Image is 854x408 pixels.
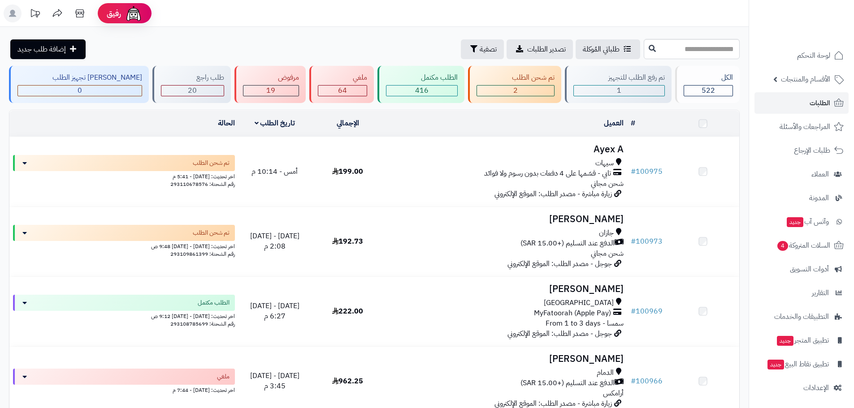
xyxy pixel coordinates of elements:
span: رقم الشحنة: 293110678576 [170,180,235,188]
div: مرفوض [243,73,299,83]
div: 20 [161,86,223,96]
span: الأقسام والمنتجات [781,73,830,86]
span: # [631,166,636,177]
a: تحديثات المنصة [24,4,46,25]
div: الكل [684,73,733,83]
span: تصدير الطلبات [527,44,566,55]
img: ai-face.png [125,4,143,22]
span: 522 [702,85,715,96]
span: رقم الشحنة: 293108785699 [170,320,235,328]
a: تطبيق المتجرجديد [754,330,849,351]
a: تاريخ الطلب [255,118,295,129]
span: وآتس آب [786,215,829,228]
span: طلباتي المُوكلة [583,44,620,55]
a: طلباتي المُوكلة [576,39,640,59]
div: اخر تحديث: [DATE] - [DATE] 9:48 ص [13,241,235,250]
span: تطبيق المتجر [776,334,829,347]
div: طلب راجع [161,73,224,83]
span: 64 [338,85,347,96]
a: العملاء [754,163,849,185]
div: 1 [574,86,664,96]
a: #100969 [631,306,663,317]
span: [DATE] - [DATE] 2:08 م [250,231,299,252]
span: 962.25 [332,376,363,387]
span: [DATE] - [DATE] 3:45 م [250,370,299,391]
span: جديد [777,336,793,346]
div: [PERSON_NAME] تجهيز الطلب [17,73,142,83]
span: 19 [266,85,275,96]
h3: [PERSON_NAME] [388,354,624,364]
a: الإجمالي [337,118,359,129]
div: 64 [318,86,367,96]
a: طلبات الإرجاع [754,140,849,161]
span: 4 [777,241,788,251]
button: تصفية [461,39,504,59]
span: 192.73 [332,236,363,247]
span: إضافة طلب جديد [17,44,66,55]
span: 222.00 [332,306,363,317]
span: المدونة [809,192,829,204]
span: تطبيق نقاط البيع [767,358,829,370]
span: # [631,236,636,247]
div: الطلب مكتمل [386,73,458,83]
span: جوجل - مصدر الطلب: الموقع الإلكتروني [507,258,612,269]
span: التطبيقات والخدمات [774,310,829,323]
span: شحن مجاني [591,178,624,189]
div: 19 [243,86,299,96]
div: 2 [477,86,554,96]
span: 20 [188,85,197,96]
a: #100966 [631,376,663,387]
span: شحن مجاني [591,248,624,259]
span: الإعدادات [803,382,829,394]
span: المراجعات والأسئلة [780,120,830,133]
div: تم شحن الطلب [477,73,554,83]
span: العملاء [811,168,829,180]
span: سمسا - From 1 to 3 days [546,318,624,329]
h3: [PERSON_NAME] [388,214,624,224]
span: جديد [787,217,803,227]
span: الدفع عند التسليم (+15.00 SAR) [520,238,615,249]
span: ملغي [217,372,230,381]
a: لوحة التحكم [754,45,849,66]
span: # [631,376,636,387]
div: اخر تحديث: [DATE] - [DATE] 9:12 ص [13,311,235,320]
span: أرامكس [603,388,624,399]
a: تم شحن الطلب 2 [466,66,563,103]
a: تم رفع الطلب للتجهيز 1 [563,66,673,103]
span: 1 [617,85,621,96]
span: MyFatoorah (Apple Pay) [534,308,611,318]
a: تطبيق نقاط البيعجديد [754,353,849,375]
h3: [PERSON_NAME] [388,284,624,294]
span: طلبات الإرجاع [794,144,830,157]
span: الدفع عند التسليم (+15.00 SAR) [520,378,615,388]
span: لوحة التحكم [797,49,830,62]
span: 0 [78,85,82,96]
a: الحالة [218,118,235,129]
a: أدوات التسويق [754,258,849,280]
span: رفيق [107,8,121,19]
span: 2 [513,85,518,96]
span: جازان [599,228,614,238]
span: # [631,306,636,317]
div: 416 [386,86,457,96]
a: طلب راجع 20 [151,66,232,103]
span: [DATE] - [DATE] 6:27 م [250,301,299,322]
a: #100973 [631,236,663,247]
a: الإعدادات [754,377,849,399]
span: رقم الشحنة: 293109861399 [170,250,235,258]
span: جوجل - مصدر الطلب: الموقع الإلكتروني [507,328,612,339]
span: الطلبات [810,97,830,109]
span: [GEOGRAPHIC_DATA] [544,298,614,308]
a: وآتس آبجديد [754,211,849,232]
div: اخر تحديث: [DATE] - 7:44 م [13,385,235,394]
span: تم شحن الطلب [193,159,230,167]
a: الطلبات [754,92,849,114]
span: 199.00 [332,166,363,177]
span: تم شحن الطلب [193,228,230,237]
span: الطلب مكتمل [198,298,230,307]
a: [PERSON_NAME] تجهيز الطلب 0 [7,66,151,103]
a: الطلب مكتمل 416 [376,66,466,103]
span: تصفية [480,44,497,55]
span: تابي - قسّمها على 4 دفعات بدون رسوم ولا فوائد [484,168,611,179]
div: 0 [18,86,142,96]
